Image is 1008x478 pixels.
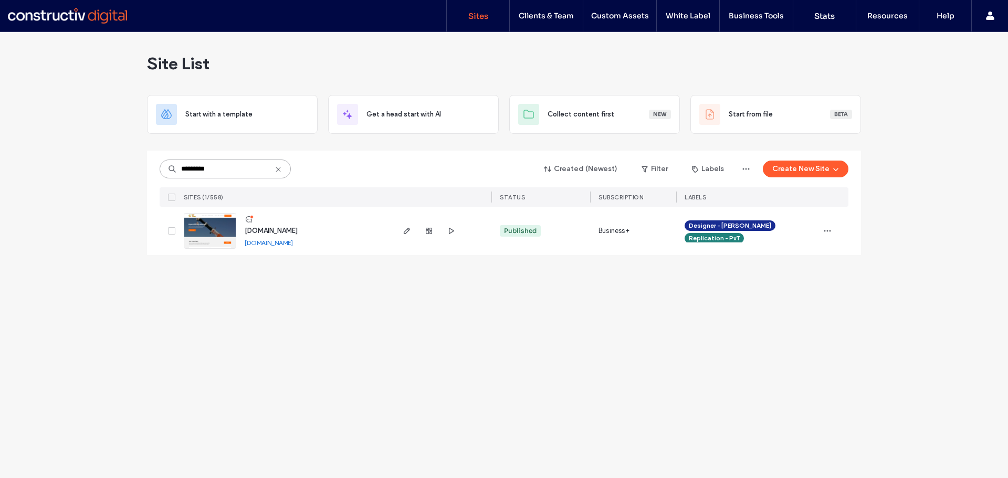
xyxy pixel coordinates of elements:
a: [DOMAIN_NAME] [245,239,293,247]
label: White Label [666,11,710,20]
span: Start from file [729,109,773,120]
div: Collect content firstNew [509,95,680,134]
label: Sites [468,11,488,21]
label: Custom Assets [591,11,649,20]
span: SUBSCRIPTION [598,194,643,201]
span: Site List [147,53,209,74]
label: Resources [867,11,908,20]
label: Clients & Team [519,11,574,20]
span: Replication - PxT [689,233,740,243]
div: Published [504,226,537,236]
label: Help [937,11,954,20]
span: Get a head start with AI [366,109,441,120]
span: Designer - [PERSON_NAME] [689,221,771,230]
button: Created (Newest) [535,161,627,177]
button: Labels [682,161,733,177]
span: [DOMAIN_NAME] [245,227,298,235]
div: Get a head start with AI [328,95,499,134]
button: Filter [631,161,678,177]
span: Help [24,7,45,17]
span: LABELS [685,194,706,201]
span: SITES (1/558) [184,194,224,201]
span: Collect content first [548,109,614,120]
div: New [649,110,671,119]
span: STATUS [500,194,525,201]
div: Beta [830,110,852,119]
label: Stats [814,11,835,21]
span: Business+ [598,226,629,236]
a: [DOMAIN_NAME] [245,226,298,235]
div: Start with a template [147,95,318,134]
span: Start with a template [185,109,253,120]
div: Start from fileBeta [690,95,861,134]
button: Create New Site [763,161,848,177]
label: Business Tools [729,11,784,20]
